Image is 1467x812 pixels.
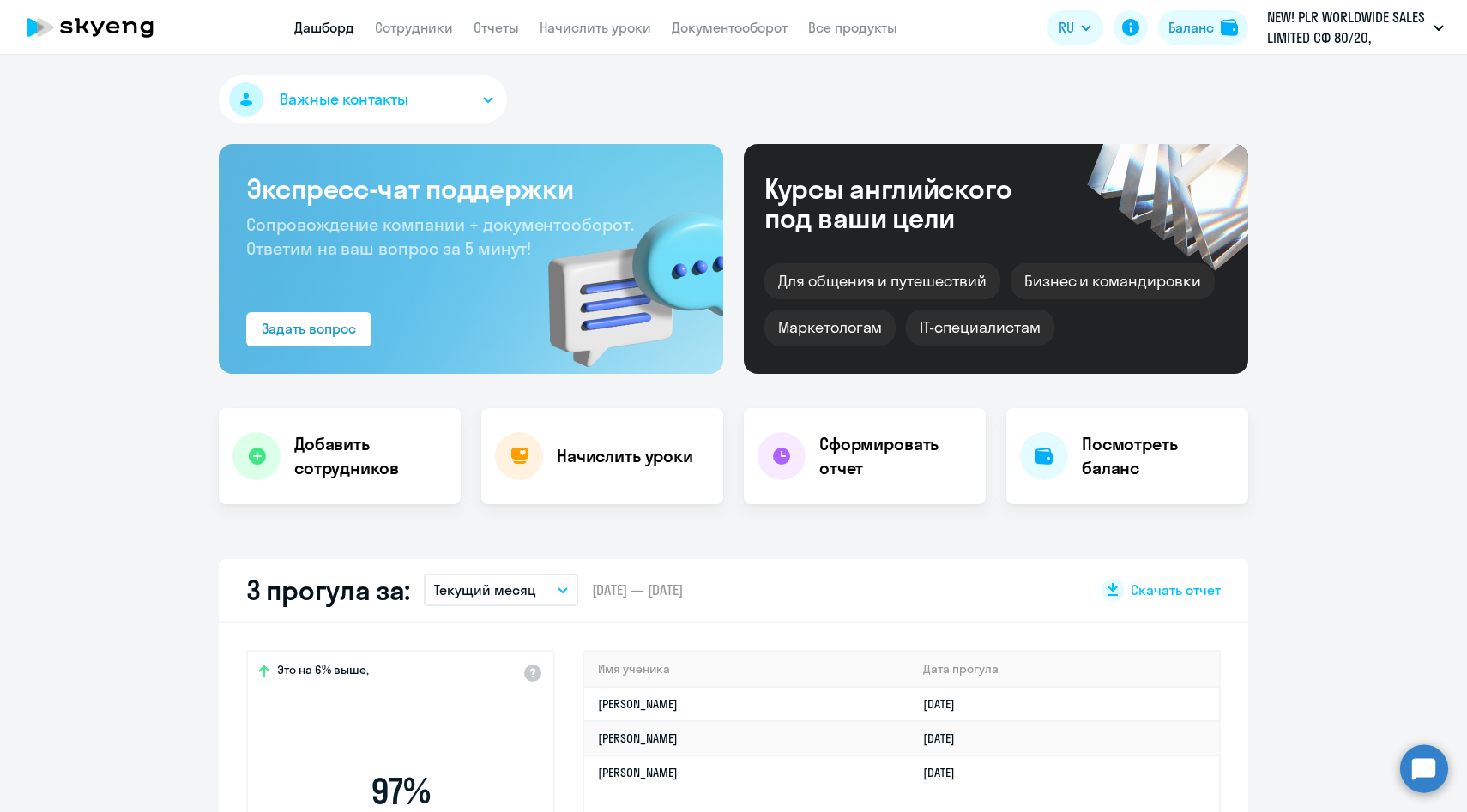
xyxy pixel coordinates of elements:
[1082,432,1235,480] h4: Посмотреть баланс
[592,580,683,599] span: [DATE] — [DATE]
[262,318,356,339] div: Задать вопрос
[1221,19,1238,36] img: balance
[523,181,723,374] img: bg-img
[1267,7,1427,48] p: NEW! PLR WORLDWIDE SALES LIMITED СФ 80/20, [GEOGRAPHIC_DATA], ООО
[557,444,693,468] h4: Начислить уроки
[1011,263,1215,299] div: Бизнес и командировки
[540,19,651,36] a: Начислить уроки
[808,19,897,36] a: Все продукты
[598,765,678,780] a: [PERSON_NAME]
[1168,17,1214,38] div: Баланс
[1047,10,1103,45] button: RU
[294,19,354,36] a: Дашборд
[1131,580,1221,599] span: Скачать отчет
[764,263,1000,299] div: Для общения и путешествий
[246,312,371,346] button: Задать вопрос
[764,174,1058,232] div: Курсы английского под ваши цели
[1158,10,1248,45] button: Балансbalance
[598,696,678,712] a: [PERSON_NAME]
[672,19,788,36] a: Документооборот
[246,573,410,607] h2: 3 прогула за:
[584,652,909,687] th: Имя ученика
[280,88,408,111] span: Важные контакты
[598,731,678,746] a: [PERSON_NAME]
[764,310,896,346] div: Маркетологам
[219,75,507,123] button: Важные контакты
[246,171,696,206] h3: Экспресс-чат поддержки
[375,19,453,36] a: Сотрудники
[1059,17,1074,38] span: RU
[923,765,969,780] a: [DATE]
[424,574,578,606] button: Текущий месяц
[1259,7,1452,48] button: NEW! PLR WORLDWIDE SALES LIMITED СФ 80/20, [GEOGRAPHIC_DATA], ООО
[909,652,1219,687] th: Дата прогула
[277,662,369,683] span: Это на 6% выше,
[923,731,969,746] a: [DATE]
[246,214,634,259] span: Сопровождение компании + документооборот. Ответим на ваш вопрос за 5 минут!
[302,771,499,812] span: 97 %
[474,19,519,36] a: Отчеты
[906,310,1053,346] div: IT-специалистам
[294,432,447,480] h4: Добавить сотрудников
[434,580,536,600] p: Текущий месяц
[819,432,972,480] h4: Сформировать отчет
[923,696,969,712] a: [DATE]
